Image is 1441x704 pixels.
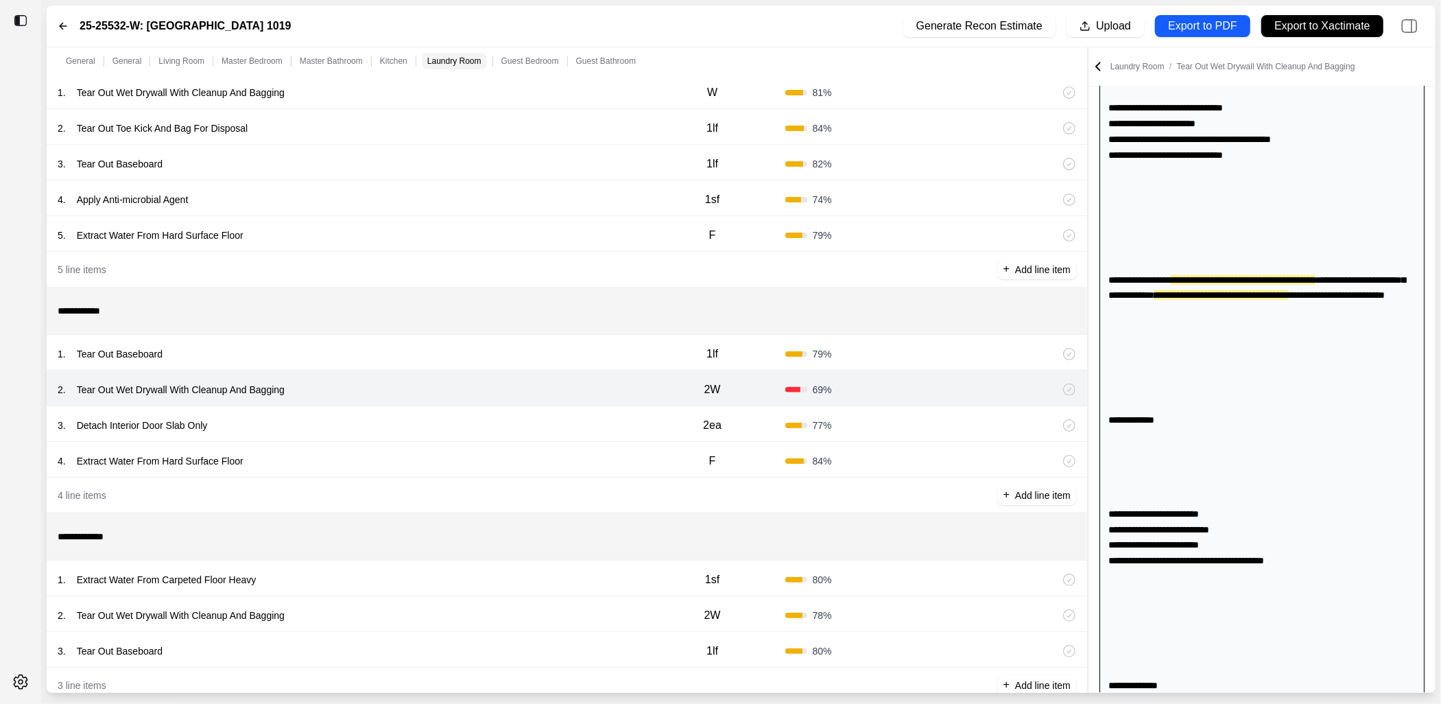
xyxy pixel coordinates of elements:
[1003,487,1010,503] p: +
[58,157,66,171] p: 3 .
[813,157,832,171] span: 82 %
[71,344,168,364] p: Tear Out Baseboard
[1177,62,1355,71] span: Tear Out Wet Drywall With Cleanup And Bagging
[1015,489,1071,502] p: Add line item
[58,86,66,99] p: 1 .
[1261,15,1383,37] button: Export to Xactimate
[705,572,719,588] p: 1sf
[813,609,832,622] span: 78 %
[58,383,66,397] p: 2 .
[58,193,66,207] p: 4 .
[813,573,832,587] span: 80 %
[58,347,66,361] p: 1 .
[58,644,66,658] p: 3 .
[998,486,1076,505] button: +Add line item
[813,228,832,242] span: 79 %
[813,454,832,468] span: 84 %
[427,56,481,67] p: Laundry Room
[58,573,66,587] p: 1 .
[709,453,716,469] p: F
[71,416,213,435] p: Detach Interior Door Slab Only
[58,263,106,277] p: 5 line items
[998,676,1076,695] button: +Add line item
[71,380,290,399] p: Tear Out Wet Drywall With Cleanup And Bagging
[71,451,249,471] p: Extract Water From Hard Surface Floor
[14,14,27,27] img: toggle sidebar
[66,56,95,67] p: General
[71,83,290,102] p: Tear Out Wet Drywall With Cleanup And Bagging
[71,642,168,661] p: Tear Out Baseboard
[706,346,718,362] p: 1lf
[58,228,66,242] p: 5 .
[1165,62,1177,71] span: /
[813,347,832,361] span: 79 %
[704,382,721,398] p: 2W
[1110,61,1355,72] p: Laundry Room
[1274,19,1370,34] p: Export to Xactimate
[1003,677,1010,693] p: +
[71,190,194,209] p: Apply Anti-microbial Agent
[1067,15,1144,37] button: Upload
[1394,11,1425,41] img: right-panel.svg
[813,383,832,397] span: 69 %
[709,227,716,244] p: F
[707,84,717,101] p: W
[1168,19,1237,34] p: Export to PDF
[58,489,106,502] p: 4 line items
[916,19,1043,34] p: Generate Recon Estimate
[71,606,290,625] p: Tear Out Wet Drywall With Cleanup And Bagging
[1155,15,1250,37] button: Export to PDF
[706,120,718,137] p: 1lf
[813,121,832,135] span: 84 %
[71,119,254,138] p: Tear Out Toe Kick And Bag For Disposal
[704,607,721,624] p: 2W
[1096,19,1131,34] p: Upload
[705,191,719,208] p: 1sf
[998,260,1076,279] button: +Add line item
[222,56,283,67] p: Master Bedroom
[71,570,262,589] p: Extract Water From Carpeted Floor Heavy
[706,156,718,172] p: 1lf
[80,18,291,34] label: 25-25532-W: [GEOGRAPHIC_DATA] 1019
[1003,261,1010,277] p: +
[58,419,66,432] p: 3 .
[1015,263,1071,277] p: Add line item
[706,643,718,659] p: 1lf
[501,56,559,67] p: Guest Bedroom
[1015,679,1071,692] p: Add line item
[58,454,66,468] p: 4 .
[380,56,407,67] p: Kitchen
[71,226,249,245] p: Extract Water From Hard Surface Floor
[300,56,363,67] p: Master Bathroom
[813,419,832,432] span: 77 %
[58,679,106,692] p: 3 line items
[112,56,142,67] p: General
[58,609,66,622] p: 2 .
[71,154,168,174] p: Tear Out Baseboard
[703,417,722,434] p: 2ea
[58,121,66,135] p: 2 .
[903,15,1056,37] button: Generate Recon Estimate
[813,86,832,99] span: 81 %
[813,644,832,658] span: 80 %
[576,56,636,67] p: Guest Bathroom
[813,193,832,207] span: 74 %
[158,56,204,67] p: Living Room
